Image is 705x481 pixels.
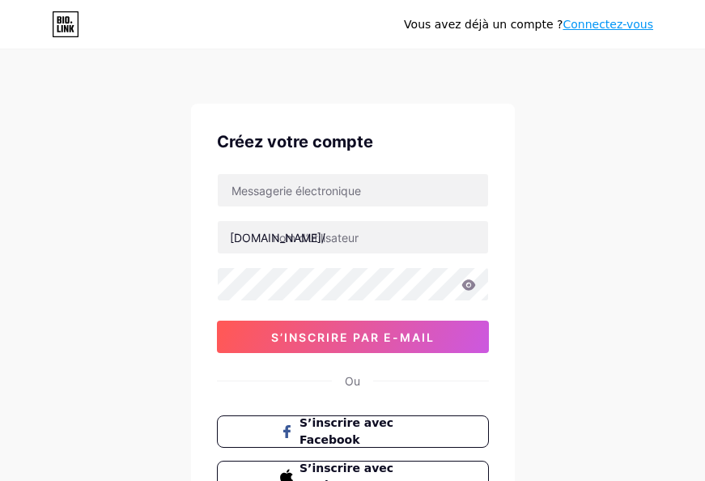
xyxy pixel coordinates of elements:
div: Vous avez déjà un compte ? [404,16,653,33]
span: S’inscrire par e-mail [271,330,435,344]
button: S’inscrire par e-mail [217,321,489,353]
a: Connectez-vous [563,18,653,31]
span: S’inscrire avec Facebook [299,415,425,449]
div: [DOMAIN_NAME]/ [230,229,325,246]
button: S’inscrire avec Facebook [217,415,489,448]
div: Créez votre compte [217,130,489,154]
div: Ou [345,372,360,389]
input: nom d’utilisateur [218,221,488,253]
input: Messagerie électronique [218,174,488,206]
